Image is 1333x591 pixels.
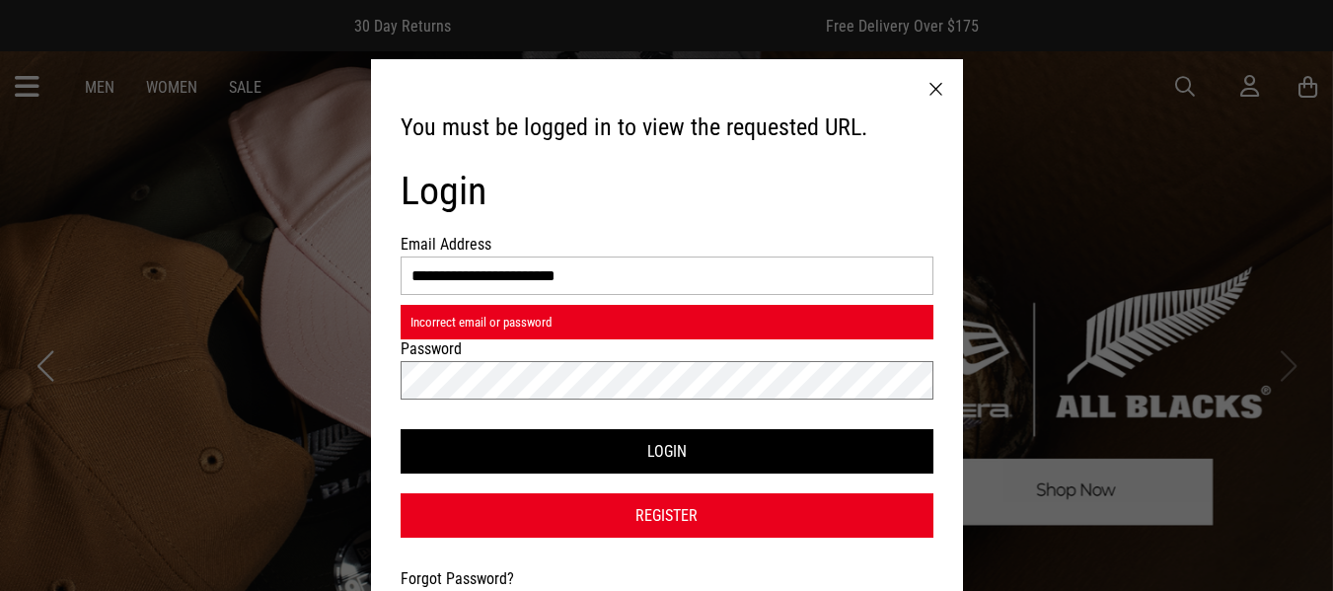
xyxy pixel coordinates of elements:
h3: You must be logged in to view the requested URL. [401,112,933,144]
label: Email Address [401,235,507,254]
label: Password [401,339,507,358]
a: Forgot Password? [401,569,514,588]
div: Incorrect email or password [401,305,933,339]
button: Login [401,429,933,474]
button: Open LiveChat chat widget [16,8,75,67]
h1: Login [401,168,933,215]
a: Register [401,493,933,538]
